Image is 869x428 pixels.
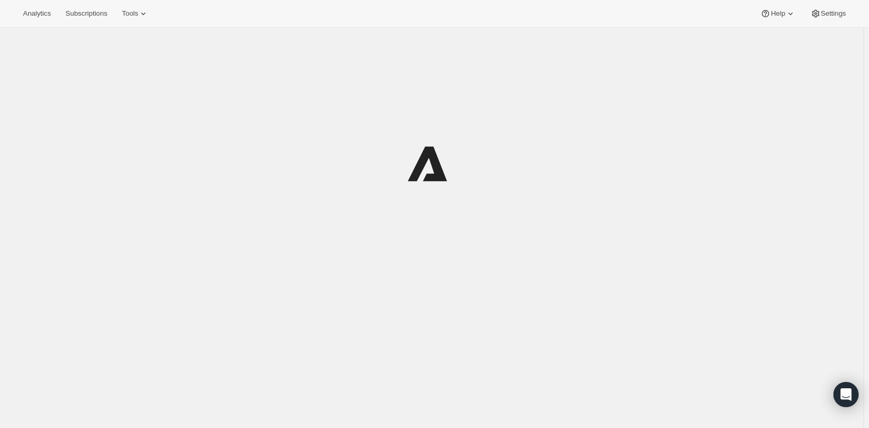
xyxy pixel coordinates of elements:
[804,6,852,21] button: Settings
[122,9,138,18] span: Tools
[116,6,155,21] button: Tools
[771,9,785,18] span: Help
[65,9,107,18] span: Subscriptions
[59,6,113,21] button: Subscriptions
[17,6,57,21] button: Analytics
[754,6,802,21] button: Help
[23,9,51,18] span: Analytics
[821,9,846,18] span: Settings
[833,382,859,407] div: Open Intercom Messenger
